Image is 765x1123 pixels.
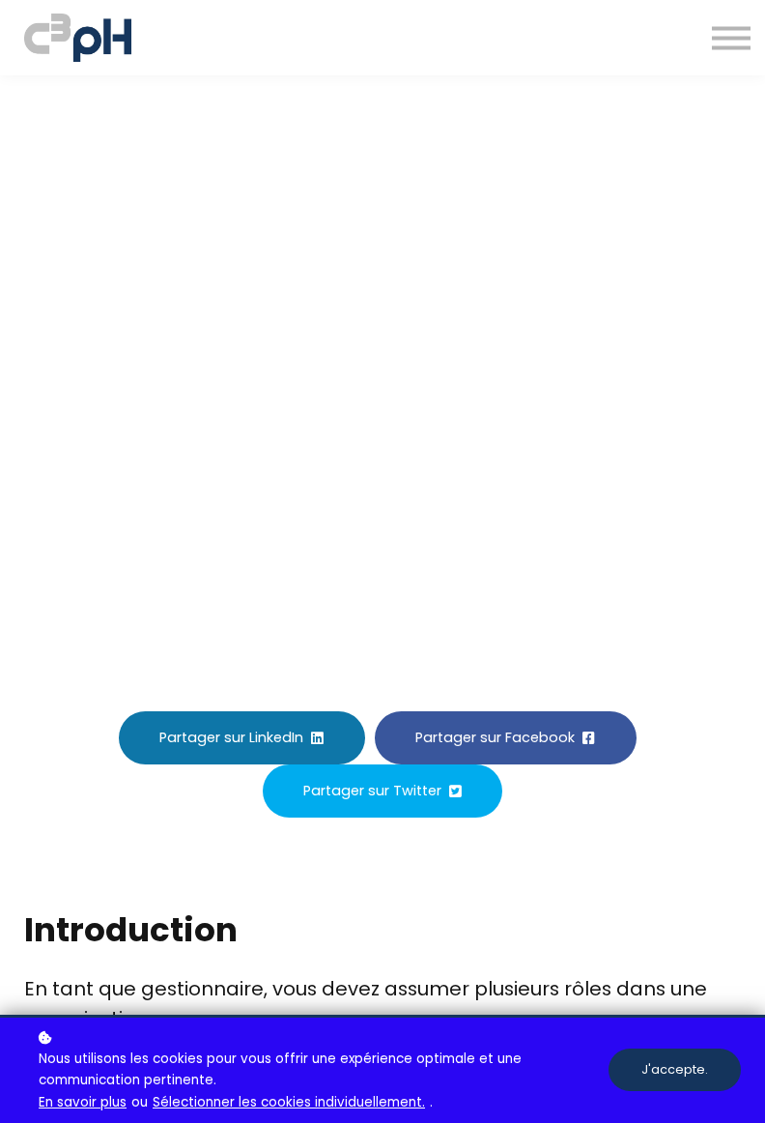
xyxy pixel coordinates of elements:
[303,781,441,801] span: Partager sur Twitter
[39,1092,127,1113] a: En savoir plus
[119,711,365,764] button: Partager sur LinkedIn
[159,728,303,748] span: Partager sur LinkedIn
[24,907,741,952] h2: Introduction
[39,1049,594,1092] span: Nous utilisons les cookies pour vous offrir une expérience optimale et une communication pertinente.
[375,711,637,764] button: Partager sur Facebook
[609,1049,741,1091] button: J'accepte.
[263,764,503,818] button: Partager sur Twitter
[24,10,131,66] img: logo C3PH
[153,1092,425,1113] a: Sélectionner les cookies individuellement.
[34,1027,609,1113] p: ou .
[415,728,575,748] span: Partager sur Facebook
[24,974,741,1066] div: En tant que gestionnaire, vous devez assumer plusieurs rôles dans une organisation.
